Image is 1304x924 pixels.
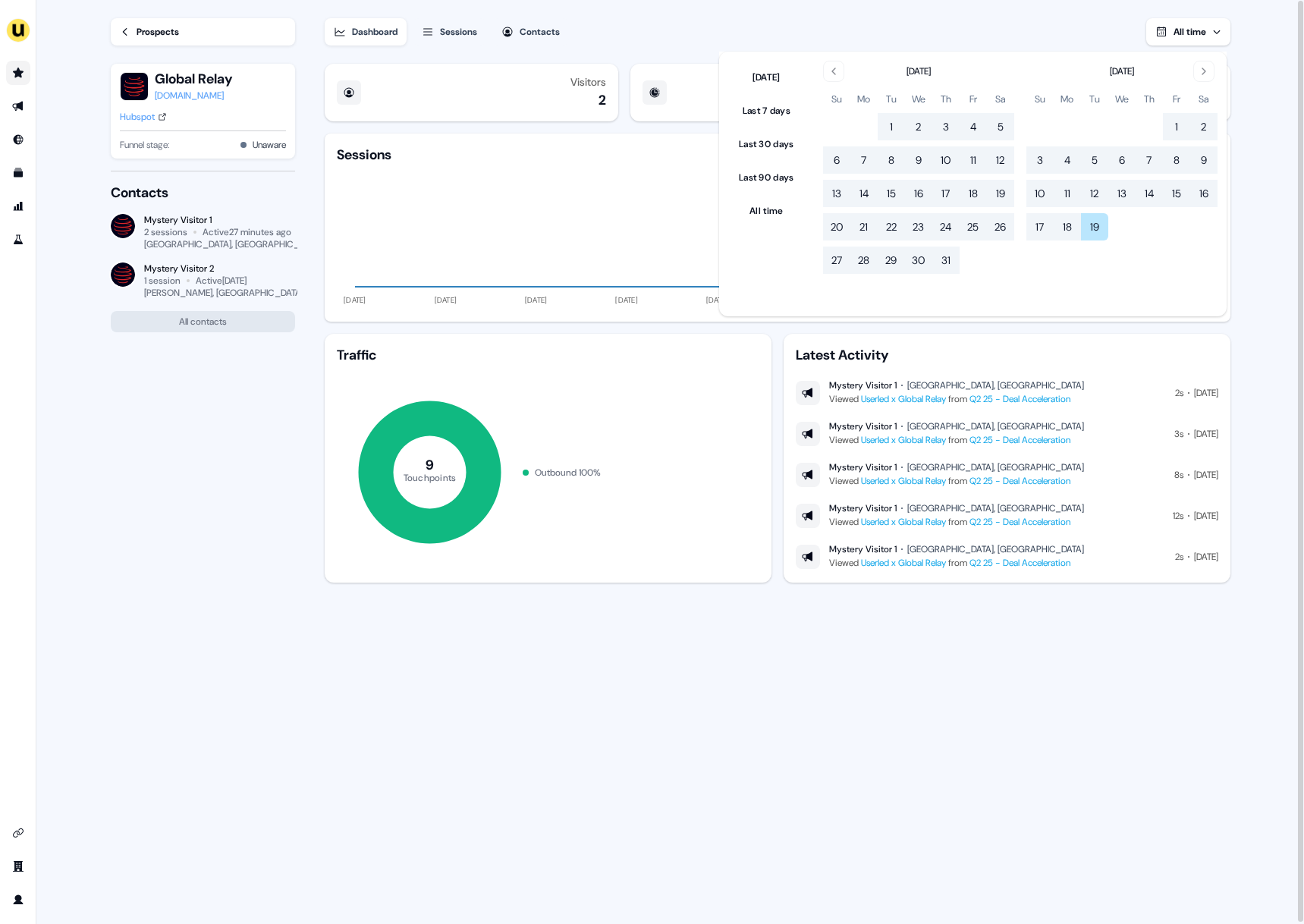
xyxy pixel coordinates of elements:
[850,146,878,174] button: Monday, July 7th, 2025, selected
[960,146,987,174] button: Friday, July 11th, 2025, selected
[1174,26,1206,38] span: All time
[6,161,30,185] a: Go to templates
[1110,64,1134,79] span: [DATE]
[6,821,30,845] a: Go to integrations
[203,226,291,238] div: Active 27 minutes ago
[1108,180,1136,207] button: Wednesday, August 13th, 2025, selected
[111,311,295,332] button: All contacts
[969,475,1070,487] a: Q2 25 - Deal Acceleration
[823,247,850,274] button: Sunday, July 27th, 2025, selected
[1194,549,1218,564] div: [DATE]
[1190,113,1218,140] button: Saturday, August 2nd, 2025, selected
[829,555,1084,570] div: Viewed from
[1108,146,1136,174] button: Wednesday, August 6th, 2025, selected
[829,502,897,514] div: Mystery Visitor 1
[850,213,878,240] button: Monday, July 21st, 2025, selected
[850,247,878,274] button: Monday, July 28th, 2025, selected
[144,262,295,275] div: Mystery Visitor 2
[1081,91,1108,107] th: Tuesday
[1173,508,1183,523] div: 12s
[1175,549,1183,564] div: 2s
[6,61,30,85] a: Go to prospects
[1108,91,1136,107] th: Wednesday
[829,391,1084,407] div: Viewed from
[144,214,295,226] div: Mystery Visitor 1
[1054,180,1081,207] button: Monday, August 11th, 2025, selected
[932,113,960,140] button: Thursday, July 3rd, 2025, selected
[1194,467,1218,482] div: [DATE]
[932,180,960,207] button: Thursday, July 17th, 2025, selected
[6,228,30,252] a: Go to experiments
[905,247,932,274] button: Wednesday, July 30th, 2025, selected
[731,97,802,124] button: Last 7 days
[6,888,30,912] a: Go to profile
[969,393,1070,405] a: Q2 25 - Deal Acceleration
[969,516,1070,528] a: Q2 25 - Deal Acceleration
[6,127,30,152] a: Go to Inbound
[1194,508,1218,523] div: [DATE]
[196,275,247,287] div: Active [DATE]
[144,226,187,238] div: 2 sessions
[1163,91,1190,107] th: Friday
[520,24,560,39] div: Contacts
[907,420,1084,432] div: [GEOGRAPHIC_DATA], [GEOGRAPHIC_DATA]
[905,91,932,107] th: Wednesday
[599,91,606,109] div: 2
[1163,113,1190,140] button: Friday, August 1st, 2025, selected
[850,180,878,207] button: Monday, July 14th, 2025, selected
[570,76,606,88] div: Visitors
[829,543,897,555] div: Mystery Visitor 1
[823,180,850,207] button: Sunday, July 13th, 2025, selected
[525,295,548,305] tspan: [DATE]
[823,146,850,174] button: Sunday, July 6th, 2025, selected
[823,61,844,82] button: Go to the Previous Month
[6,94,30,118] a: Go to outbound experience
[1054,91,1081,107] th: Monday
[492,18,569,46] button: Contacts
[425,456,433,474] tspan: 9
[137,24,179,39] div: Prospects
[1175,385,1183,401] div: 2s
[987,180,1014,207] button: Saturday, July 19th, 2025, selected
[861,475,946,487] a: Userled x Global Relay
[907,64,931,79] span: [DATE]
[1136,91,1163,107] th: Thursday
[932,247,960,274] button: Thursday, July 31st, 2025, selected
[120,109,167,124] a: Hubspot
[337,346,759,364] div: Traffic
[861,516,946,528] a: Userled x Global Relay
[987,91,1014,107] th: Saturday
[144,238,322,250] div: [GEOGRAPHIC_DATA], [GEOGRAPHIC_DATA]
[1194,385,1218,401] div: [DATE]
[878,213,905,240] button: Tuesday, July 22nd, 2025, selected
[144,287,303,299] div: [PERSON_NAME], [GEOGRAPHIC_DATA]
[932,91,960,107] th: Thursday
[1081,180,1108,207] button: Tuesday, August 12th, 2025, selected
[907,502,1084,514] div: [GEOGRAPHIC_DATA], [GEOGRAPHIC_DATA]
[344,295,366,305] tspan: [DATE]
[907,543,1084,555] div: [GEOGRAPHIC_DATA], [GEOGRAPHIC_DATA]
[905,213,932,240] button: Wednesday, July 23rd, 2025, selected
[535,465,601,480] div: Outbound 100 %
[987,146,1014,174] button: Saturday, July 12th, 2025, selected
[829,420,897,432] div: Mystery Visitor 1
[960,213,987,240] button: Friday, July 25th, 2025, selected
[829,461,897,473] div: Mystery Visitor 1
[403,471,456,483] tspan: Touchpoints
[861,393,946,405] a: Userled x Global Relay
[878,146,905,174] button: Tuesday, July 8th, 2025, selected
[1081,213,1108,240] button: Today, Tuesday, August 19th, 2025, selected
[932,213,960,240] button: Thursday, July 24th, 2025, selected
[144,275,181,287] div: 1 session
[796,346,1218,364] div: Latest Activity
[823,213,850,240] button: Sunday, July 20th, 2025, selected
[907,379,1084,391] div: [GEOGRAPHIC_DATA], [GEOGRAPHIC_DATA]
[352,24,397,39] div: Dashboard
[969,557,1070,569] a: Q2 25 - Deal Acceleration
[111,18,295,46] a: Prospects
[1026,91,1054,107] th: Sunday
[325,18,407,46] button: Dashboard
[1174,426,1183,442] div: 3s
[829,473,1084,489] div: Viewed from
[6,194,30,218] a: Go to attribution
